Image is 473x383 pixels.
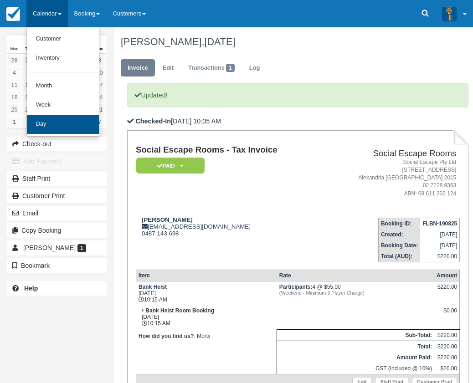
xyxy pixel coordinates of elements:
[378,251,420,262] th: Total (AUD):
[21,44,36,54] th: Tue
[7,54,21,66] a: 28
[136,216,322,237] div: [EMAIL_ADDRESS][DOMAIN_NAME] 0487 143 698
[7,103,21,116] a: 25
[77,244,86,252] span: 1
[93,116,107,128] a: 7
[204,36,235,47] span: [DATE]
[7,258,107,273] button: Bookmark
[7,281,107,296] a: Help
[136,281,277,305] td: [DATE] 10:15 AM
[136,270,277,281] th: Item
[277,270,434,281] th: Rate
[139,332,274,341] p: : Morty
[93,44,107,54] th: Sun
[242,59,267,77] a: Log
[420,240,460,251] td: [DATE]
[21,66,36,79] a: 5
[7,240,107,255] a: [PERSON_NAME] 1
[27,115,99,134] a: Day
[279,284,313,290] strong: Participants
[21,103,36,116] a: 26
[93,54,107,66] a: 3
[142,216,193,223] strong: [PERSON_NAME]
[434,363,460,374] td: $20.00
[420,229,460,240] td: [DATE]
[145,307,214,314] strong: Bank Heist Room Booking
[420,251,460,262] td: $220.00
[434,341,460,352] td: $220.00
[7,189,107,203] a: Customer Print
[277,363,434,374] td: GST (Included @ 10%)
[136,145,322,155] h1: Social Escape Rooms - Tax Invoice
[7,79,21,91] a: 11
[136,305,277,329] td: [DATE] 10:15 AM
[27,30,99,49] a: Customer
[7,116,21,128] a: 1
[7,223,107,238] button: Copy Booking
[437,284,457,297] div: $220.00
[6,7,20,21] img: checkfront-main-nav-mini-logo.png
[139,333,194,339] strong: How did you find us?
[7,137,107,151] button: Check-out
[277,329,434,341] th: Sub-Total:
[7,91,21,103] a: 18
[181,59,242,77] a: Transactions1
[21,54,36,66] a: 29
[378,218,420,229] th: Booking ID:
[27,96,99,115] a: Week
[325,158,456,198] address: Social Escape Pty Ltd [STREET_ADDRESS] Alexandria [GEOGRAPHIC_DATA] 2015 02 7228 9363 ABN: 69 611...
[437,307,457,321] div: $0.00
[434,352,460,363] td: $220.00
[21,79,36,91] a: 12
[27,49,99,68] a: Inventory
[121,36,462,47] h1: [PERSON_NAME],
[26,27,99,137] ul: Calendar
[93,66,107,79] a: 10
[136,158,205,174] em: Paid
[277,352,434,363] th: Amount Paid:
[136,157,201,174] a: Paid
[277,281,434,305] td: 4 @ $55.00
[93,103,107,116] a: 31
[121,59,155,77] a: Invoice
[23,244,76,251] span: [PERSON_NAME]
[442,6,457,21] img: A3
[277,341,434,352] th: Total:
[139,284,167,290] strong: Bank Heist
[325,149,456,158] h2: Social Escape Rooms
[7,44,21,54] th: Mon
[434,270,460,281] th: Amount
[27,77,99,96] a: Month
[93,91,107,103] a: 24
[127,83,468,107] p: Updated!
[7,66,21,79] a: 4
[24,285,38,292] b: Help
[21,116,36,128] a: 2
[127,117,468,126] p: [DATE] 10:05 AM
[434,329,460,341] td: $220.00
[93,79,107,91] a: 17
[226,64,235,72] span: 1
[422,220,457,227] strong: FLBN-190825
[279,290,432,296] em: (Weekend - Minimum 3 Player Charge)
[378,240,420,251] th: Booking Date:
[7,206,107,220] button: Email
[156,59,180,77] a: Edit
[7,154,107,169] button: Add Payment
[21,91,36,103] a: 19
[7,171,107,186] a: Staff Print
[135,117,171,125] b: Checked-In
[378,229,420,240] th: Created:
